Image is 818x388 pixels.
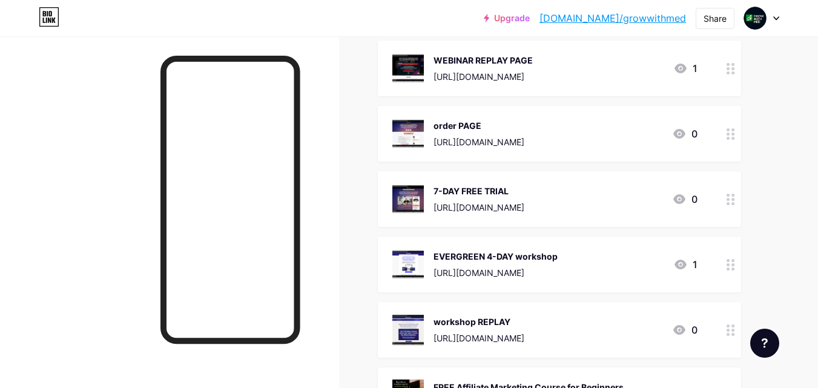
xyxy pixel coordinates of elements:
img: EVERGREEN 4-DAY workshop [392,249,424,280]
div: 0 [672,323,698,337]
div: EVERGREEN 4-DAY workshop [434,250,558,263]
div: [URL][DOMAIN_NAME] [434,136,524,148]
img: growwithmed [744,7,767,30]
div: [URL][DOMAIN_NAME] [434,332,524,344]
div: 0 [672,192,698,206]
img: workshop REPLAY [392,314,424,346]
div: [URL][DOMAIN_NAME] [434,70,533,83]
div: 1 [673,257,698,272]
div: workshop REPLAY [434,315,524,328]
div: [URL][DOMAIN_NAME] [434,266,558,279]
div: [URL][DOMAIN_NAME] [434,201,524,214]
div: 7-DAY FREE TRIAL [434,185,524,197]
div: order PAGE [434,119,524,132]
img: WEBINAR REPLAY PAGE [392,53,424,84]
img: order PAGE [392,118,424,150]
div: 1 [673,61,698,76]
div: WEBINAR REPLAY PAGE [434,54,533,67]
a: [DOMAIN_NAME]/growwithmed [539,11,686,25]
a: Upgrade [484,13,530,23]
div: Share [704,12,727,25]
img: 7-DAY FREE TRIAL [392,183,424,215]
div: 0 [672,127,698,141]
